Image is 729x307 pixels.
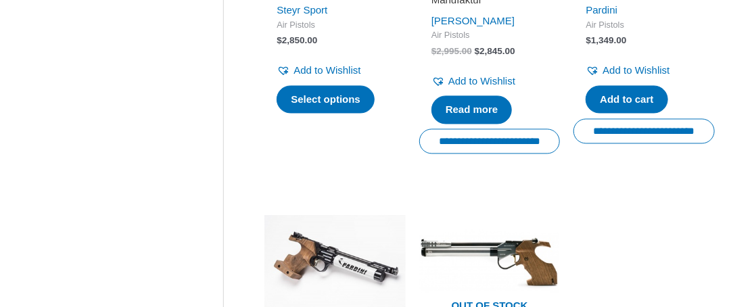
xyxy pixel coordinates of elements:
bdi: 2,995.00 [431,47,472,57]
span: Add to Wishlist [293,65,360,76]
a: Select options for “Steyr EVO10” [277,86,375,114]
span: Air Pistols [586,20,703,31]
a: Add to Wishlist [586,62,669,80]
span: $ [277,36,282,46]
a: [PERSON_NAME] [431,15,515,26]
a: Read more about “LP500 Meister Manufaktur” [431,96,513,124]
a: Add to Wishlist [277,62,360,80]
span: $ [431,47,437,57]
span: $ [475,47,480,57]
a: Pardini [586,4,617,16]
bdi: 2,850.00 [277,36,317,46]
span: Air Pistols [277,20,394,31]
span: Air Pistols [431,30,548,42]
a: Steyr Sport [277,4,327,16]
bdi: 1,349.00 [586,36,626,46]
a: Add to Wishlist [431,72,515,91]
span: Add to Wishlist [448,76,515,87]
bdi: 2,845.00 [475,47,515,57]
span: $ [586,36,591,46]
span: Add to Wishlist [603,65,669,76]
a: Add to cart: “K12 KID Pardini” [586,86,667,114]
